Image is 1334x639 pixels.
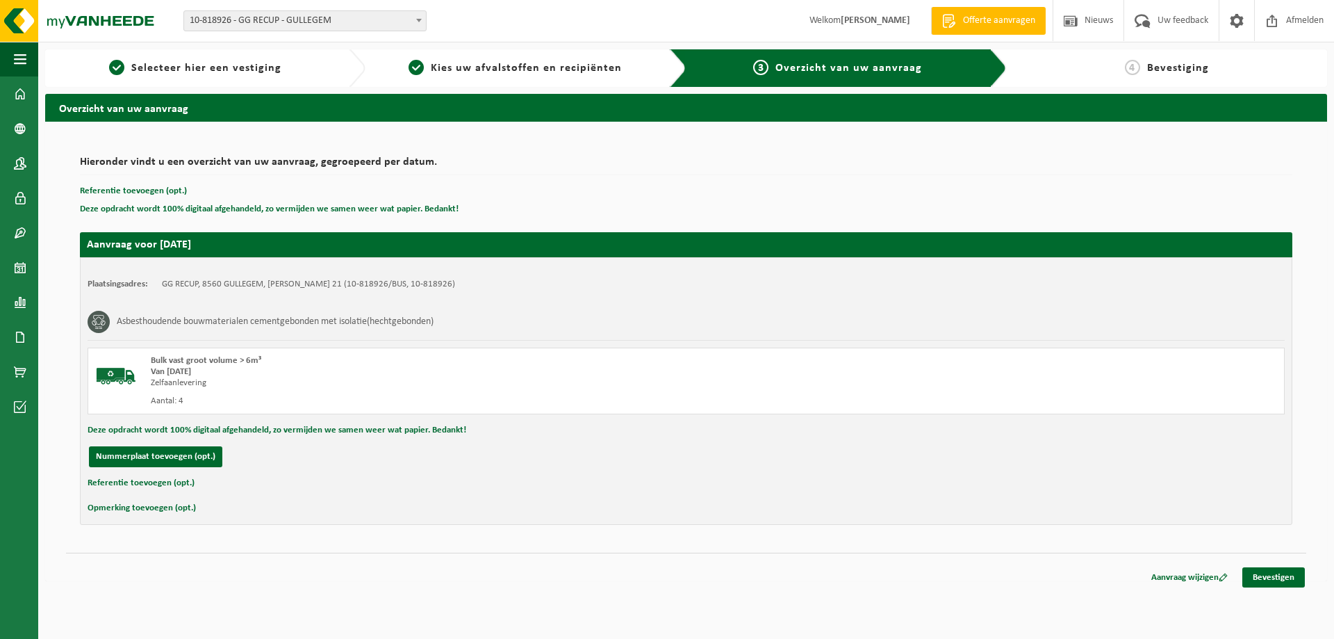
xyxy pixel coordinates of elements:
a: Aanvraag wijzigen [1141,567,1238,588]
img: BL-SO-LV.png [95,355,137,397]
button: Referentie toevoegen (opt.) [88,474,195,492]
button: Deze opdracht wordt 100% digitaal afgehandeld, zo vermijden we samen weer wat papier. Bedankt! [80,200,459,218]
span: Selecteer hier een vestiging [131,63,281,74]
a: Offerte aanvragen [931,7,1046,35]
span: Bulk vast groot volume > 6m³ [151,356,261,365]
div: Aantal: 4 [151,396,742,407]
span: Overzicht van uw aanvraag [775,63,922,74]
span: 10-818926 - GG RECUP - GULLEGEM [184,11,426,31]
span: Kies uw afvalstoffen en recipiënten [431,63,622,74]
h2: Overzicht van uw aanvraag [45,94,1327,121]
a: 1Selecteer hier een vestiging [52,60,338,76]
strong: [PERSON_NAME] [841,15,910,26]
strong: Aanvraag voor [DATE] [87,239,191,250]
a: Bevestigen [1242,567,1305,588]
strong: Plaatsingsadres: [88,280,148,289]
span: Offerte aanvragen [960,14,1039,28]
a: 2Kies uw afvalstoffen en recipiënten [372,60,658,76]
div: Zelfaanlevering [151,378,742,389]
td: GG RECUP, 8560 GULLEGEM, [PERSON_NAME] 21 (10-818926/BUS, 10-818926) [162,279,455,290]
span: 4 [1125,60,1140,75]
h3: Asbesthoudende bouwmaterialen cementgebonden met isolatie(hechtgebonden) [117,311,434,333]
button: Opmerking toevoegen (opt.) [88,499,196,517]
strong: Van [DATE] [151,367,191,376]
button: Deze opdracht wordt 100% digitaal afgehandeld, zo vermijden we samen weer wat papier. Bedankt! [88,421,466,439]
button: Referentie toevoegen (opt.) [80,182,187,200]
span: 1 [109,60,124,75]
button: Nummerplaat toevoegen (opt.) [89,446,222,467]
span: 10-818926 - GG RECUP - GULLEGEM [183,10,427,31]
h2: Hieronder vindt u een overzicht van uw aanvraag, gegroepeerd per datum. [80,156,1292,175]
span: 3 [753,60,768,75]
span: Bevestiging [1147,63,1209,74]
span: 2 [409,60,424,75]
